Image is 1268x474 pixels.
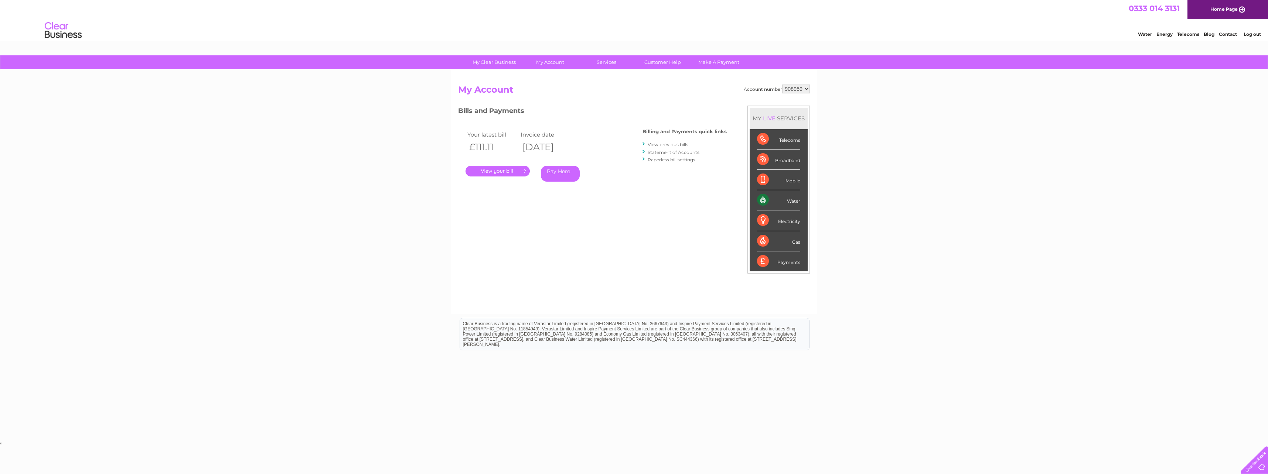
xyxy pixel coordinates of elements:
th: £111.11 [466,140,519,155]
a: 0333 014 3131 [1129,4,1180,13]
a: Blog [1204,31,1214,37]
div: MY SERVICES [750,108,808,129]
a: My Clear Business [464,55,525,69]
a: Paperless bill settings [648,157,695,162]
a: Telecoms [1177,31,1199,37]
img: logo.png [44,19,82,42]
a: View previous bills [648,142,688,147]
div: Telecoms [757,129,800,150]
a: Energy [1156,31,1173,37]
td: Invoice date [519,130,572,140]
div: LIVE [761,115,777,122]
h4: Billing and Payments quick links [642,129,727,134]
a: Log out [1244,31,1261,37]
div: Electricity [757,210,800,231]
div: Mobile [757,170,800,190]
a: Contact [1219,31,1237,37]
a: . [466,166,530,176]
td: Your latest bill [466,130,519,140]
a: Services [576,55,637,69]
a: Water [1138,31,1152,37]
a: Statement of Accounts [648,150,699,155]
h2: My Account [458,85,810,99]
div: Clear Business is a trading name of Verastar Limited (registered in [GEOGRAPHIC_DATA] No. 3667643... [460,4,809,36]
a: Make A Payment [688,55,749,69]
div: Payments [757,251,800,271]
a: Customer Help [632,55,693,69]
a: My Account [520,55,581,69]
h3: Bills and Payments [458,106,727,118]
div: Broadband [757,150,800,170]
div: Water [757,190,800,210]
th: [DATE] [519,140,572,155]
div: Account number [744,85,810,93]
a: Pay Here [541,166,580,182]
div: Gas [757,231,800,251]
